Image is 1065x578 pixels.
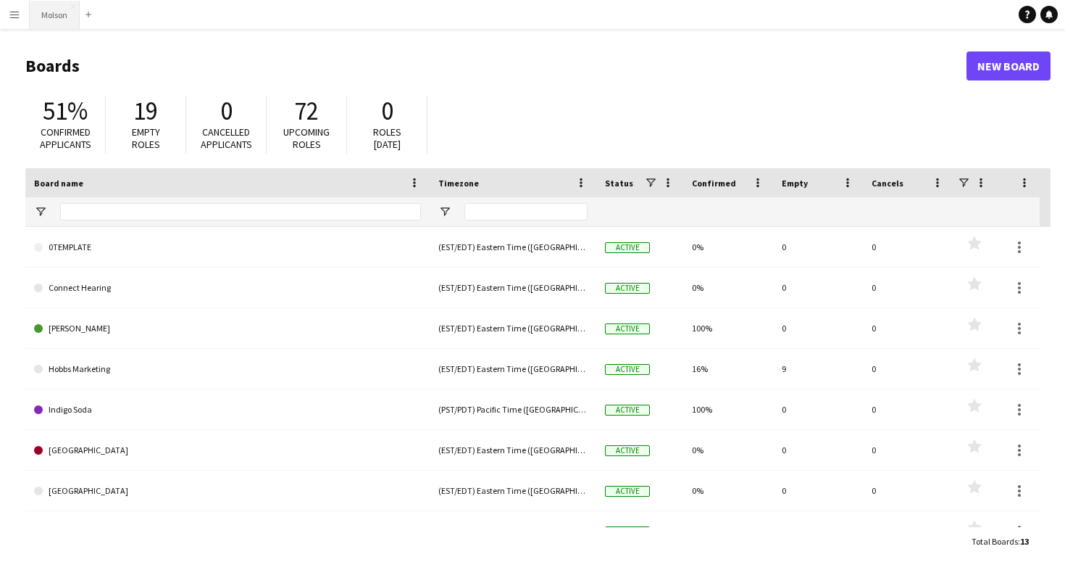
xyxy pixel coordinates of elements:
div: (EST/EDT) Eastern Time ([GEOGRAPHIC_DATA] & [GEOGRAPHIC_DATA]) [430,511,596,551]
div: (PST/PDT) Pacific Time ([GEOGRAPHIC_DATA] & [GEOGRAPHIC_DATA]) [430,389,596,429]
span: Cancels [872,178,903,189]
span: 0 [220,95,233,127]
div: 0 [863,227,953,267]
div: 100% [683,308,773,348]
span: 51% [43,95,88,127]
div: 0% [683,471,773,511]
span: Active [605,445,650,456]
div: 0 [773,511,863,551]
h1: Boards [25,55,966,77]
a: Hobbs Marketing [34,349,421,389]
div: (EST/EDT) Eastern Time ([GEOGRAPHIC_DATA] & [GEOGRAPHIC_DATA]) [430,471,596,511]
a: New Board [966,51,1051,80]
a: [PERSON_NAME] [34,308,421,349]
div: 9 [773,349,863,389]
a: Manger Coop [34,511,421,552]
span: Timezone [438,178,479,189]
input: Board name Filter Input [60,203,421,220]
span: Active [605,323,650,334]
span: Active [605,283,650,294]
div: 100% [683,389,773,429]
span: Upcoming roles [283,125,330,151]
div: (EST/EDT) Eastern Time ([GEOGRAPHIC_DATA] & [GEOGRAPHIC_DATA]) [430,308,596,348]
a: [GEOGRAPHIC_DATA] [34,471,421,511]
span: Active [605,242,650,253]
div: 0% [683,430,773,470]
span: 13 [1020,536,1029,547]
button: Open Filter Menu [438,205,451,218]
span: Active [605,527,650,537]
div: : [972,527,1029,556]
span: 72 [294,95,319,127]
span: Roles [DATE] [373,125,401,151]
span: Total Boards [972,536,1018,547]
div: 0 [773,268,863,307]
span: Status [605,178,633,189]
div: 0 [773,430,863,470]
div: 0 [773,227,863,267]
button: Open Filter Menu [34,205,47,218]
button: Molson [30,1,80,29]
div: 0% [683,268,773,307]
span: Active [605,486,650,497]
span: Board name [34,178,83,189]
div: 16% [683,349,773,389]
span: Cancelled applicants [201,125,252,151]
span: Confirmed applicants [40,125,91,151]
div: (EST/EDT) Eastern Time ([GEOGRAPHIC_DATA] & [GEOGRAPHIC_DATA]) [430,349,596,389]
a: [GEOGRAPHIC_DATA] [34,430,421,471]
div: 0 [863,511,953,551]
div: 0 [773,471,863,511]
div: 0 [863,308,953,348]
span: 19 [133,95,158,127]
span: Active [605,364,650,375]
a: Connect Hearing [34,268,421,308]
input: Timezone Filter Input [464,203,588,220]
span: 0 [381,95,393,127]
div: 0 [863,268,953,307]
div: 0 [773,308,863,348]
div: (EST/EDT) Eastern Time ([GEOGRAPHIC_DATA] & [GEOGRAPHIC_DATA]) [430,268,596,307]
div: 0 [863,430,953,470]
div: 0 [773,389,863,429]
span: Confirmed [692,178,736,189]
a: 0TEMPLATE [34,227,421,268]
span: Empty roles [132,125,160,151]
div: 0 [863,349,953,389]
div: (EST/EDT) Eastern Time ([GEOGRAPHIC_DATA] & [GEOGRAPHIC_DATA]) [430,227,596,267]
span: Empty [782,178,808,189]
div: (EST/EDT) Eastern Time ([GEOGRAPHIC_DATA] & [GEOGRAPHIC_DATA]) [430,430,596,470]
div: 0% [683,227,773,267]
div: 0% [683,511,773,551]
div: 0 [863,471,953,511]
span: Active [605,405,650,416]
div: 0 [863,389,953,429]
a: Indigo Soda [34,389,421,430]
